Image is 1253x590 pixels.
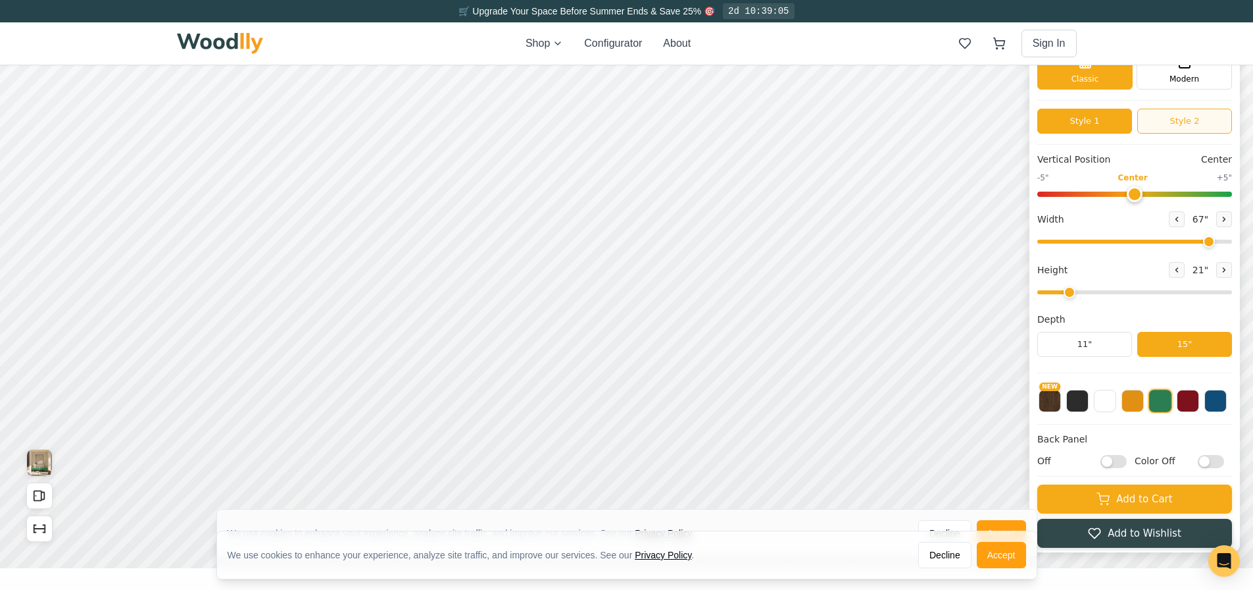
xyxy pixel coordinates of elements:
button: Pick Your Discount [212,20,290,33]
span: 21 " [1190,263,1211,277]
button: Accept [977,521,1026,547]
span: Vertical Position [1037,153,1110,167]
button: Accept [977,542,1026,568]
button: Toggle price visibility [37,16,58,37]
button: Green [1148,390,1172,414]
input: Color Off [1198,456,1224,469]
button: Decline [918,542,971,568]
img: Woodlly [177,33,264,54]
button: Open All Doors and Drawers [26,483,53,510]
button: NEW [1039,390,1061,413]
input: Off [1100,456,1127,469]
span: Classic [1071,74,1099,86]
span: Height [1037,263,1068,277]
a: Privacy Policy [635,550,691,560]
span: Modern [1169,74,1199,86]
span: Depth [1037,313,1066,327]
span: NEW [1039,383,1060,392]
span: 🛒 Upgrade Your Space Before Summer Ends & Save 25% 🎯 [458,6,715,16]
div: We use cookies to enhance your experience, analyze site traffic, and improve our services. See our . [228,549,705,562]
button: White [1094,390,1116,413]
span: +5" [1217,173,1232,184]
button: Blue [1204,390,1227,413]
button: 11" [1037,333,1132,358]
button: Sign In [1021,30,1077,57]
h4: Back Panel [1037,433,1232,447]
button: Add to Cart [1037,485,1232,514]
button: 15" [1137,333,1232,358]
span: Center [1201,153,1232,167]
button: Configurator [584,36,642,51]
div: We use cookies to enhance your experience, analyze site traffic, and improve our services. See our . [228,527,705,541]
button: Shop [526,36,563,51]
img: Gallery [27,450,52,477]
span: Off [1037,455,1094,469]
span: -5" [1037,173,1048,184]
button: About [663,36,691,51]
div: 2d 10:39:05 [723,3,794,19]
button: Style 1 [1037,109,1132,134]
button: Decline [918,521,971,547]
button: Yellow [1121,390,1144,413]
span: Center [1118,173,1147,184]
span: Color Off [1135,455,1191,469]
button: Black [1066,390,1089,413]
span: Width [1037,213,1064,227]
div: Open Intercom Messenger [1208,545,1240,577]
button: Red [1177,390,1199,413]
button: Style 2 [1137,109,1232,134]
a: Privacy Policy [635,529,691,539]
button: 25% off [162,16,207,36]
h1: Click to rename [1037,18,1169,38]
span: 67 " [1190,213,1211,227]
button: View Gallery [26,450,53,477]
